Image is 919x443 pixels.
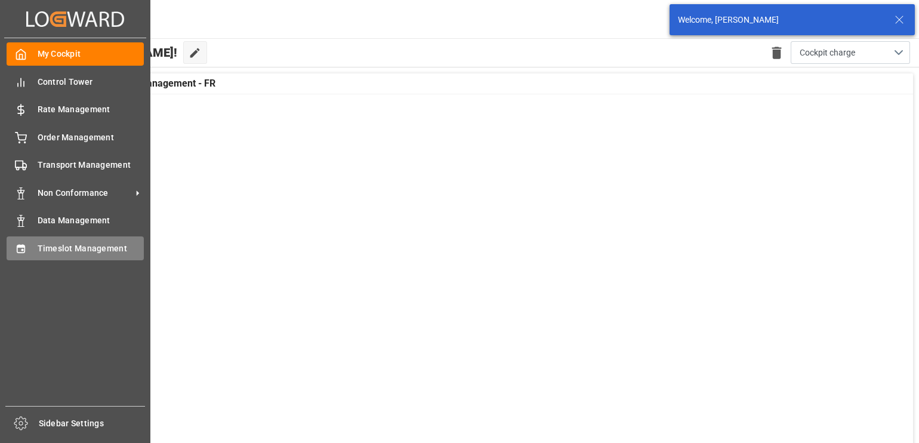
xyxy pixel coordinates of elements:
span: Data Management [38,214,144,227]
span: Hello [PERSON_NAME]! [49,41,177,64]
a: Timeslot Management [7,236,144,260]
span: My Cockpit [38,48,144,60]
span: Timeslot Management [38,242,144,255]
a: Control Tower [7,70,144,93]
span: Non Conformance [38,187,132,199]
button: open menu [791,41,910,64]
span: Cockpit charge [800,47,855,59]
span: Order Management [38,131,144,144]
a: Data Management [7,209,144,232]
span: Control Tower [38,76,144,88]
a: My Cockpit [7,42,144,66]
div: Welcome, [PERSON_NAME] [678,14,883,26]
a: Transport Management [7,153,144,177]
span: Sidebar Settings [39,417,146,430]
span: Transport Management [38,159,144,171]
a: Order Management [7,125,144,149]
a: Rate Management [7,98,144,121]
span: Rate Management [38,103,144,116]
